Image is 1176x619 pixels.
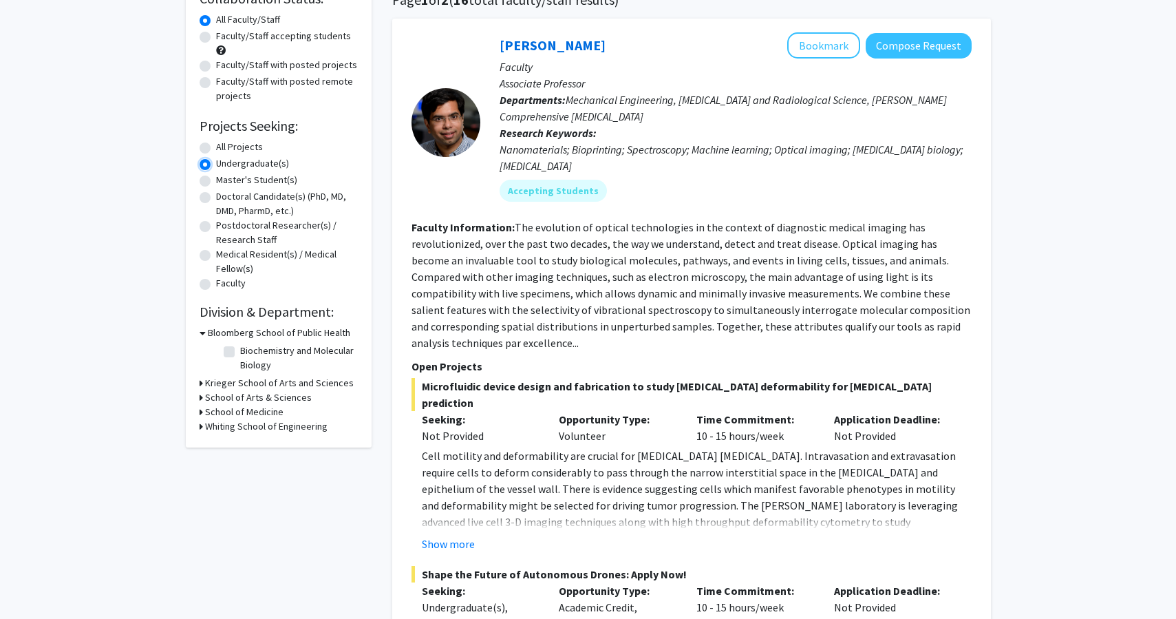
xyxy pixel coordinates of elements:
[696,411,813,428] p: Time Commitment:
[10,557,58,609] iframe: Chat
[500,180,607,202] mat-chip: Accepting Students
[205,419,328,434] h3: Whiting School of Engineering
[500,93,566,107] b: Departments:
[422,448,972,547] p: Cell motility and deformability are crucial for [MEDICAL_DATA] [MEDICAL_DATA]. Intravasation and ...
[216,156,289,171] label: Undergraduate(s)
[216,247,358,276] label: Medical Resident(s) / Medical Fellow(s)
[834,583,951,599] p: Application Deadline:
[422,411,539,428] p: Seeking:
[216,12,280,27] label: All Faculty/Staff
[500,36,606,54] a: [PERSON_NAME]
[500,59,972,75] p: Faculty
[216,276,246,291] label: Faculty
[422,428,539,444] div: Not Provided
[411,220,970,350] fg-read-more: The evolution of optical technologies in the context of diagnostic medical imaging has revolution...
[866,33,972,59] button: Compose Request to Ishan Barman
[422,536,475,552] button: Show more
[500,75,972,92] p: Associate Professor
[240,344,354,373] label: Biochemistry and Molecular Biology
[208,326,350,340] h3: Bloomberg School of Public Health
[205,376,354,390] h3: Krieger School of Arts and Sciences
[216,189,358,218] label: Doctoral Candidate(s) (PhD, MD, DMD, PharmD, etc.)
[216,140,263,154] label: All Projects
[787,32,860,59] button: Add Ishan Barman to Bookmarks
[834,411,951,428] p: Application Deadline:
[696,583,813,599] p: Time Commitment:
[216,58,357,72] label: Faculty/Staff with posted projects
[500,141,972,174] div: Nanomaterials; Bioprinting; Spectroscopy; Machine learning; Optical imaging; [MEDICAL_DATA] biolo...
[500,126,597,140] b: Research Keywords:
[411,220,515,234] b: Faculty Information:
[422,583,539,599] p: Seeking:
[216,173,297,187] label: Master's Student(s)
[411,566,972,583] span: Shape the Future of Autonomous Drones: Apply Now!
[411,358,972,375] p: Open Projects
[205,390,312,405] h3: School of Arts & Sciences
[548,411,686,444] div: Volunteer
[559,583,676,599] p: Opportunity Type:
[205,405,284,419] h3: School of Medicine
[500,93,947,123] span: Mechanical Engineering, [MEDICAL_DATA] and Radiological Science, [PERSON_NAME] Comprehensive [MED...
[559,411,676,428] p: Opportunity Type:
[216,74,358,103] label: Faculty/Staff with posted remote projects
[216,29,351,43] label: Faculty/Staff accepting students
[200,118,358,134] h2: Projects Seeking:
[411,378,972,411] span: Microfluidic device design and fabrication to study [MEDICAL_DATA] deformability for [MEDICAL_DAT...
[824,411,961,444] div: Not Provided
[216,218,358,247] label: Postdoctoral Researcher(s) / Research Staff
[686,411,824,444] div: 10 - 15 hours/week
[200,304,358,320] h2: Division & Department:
